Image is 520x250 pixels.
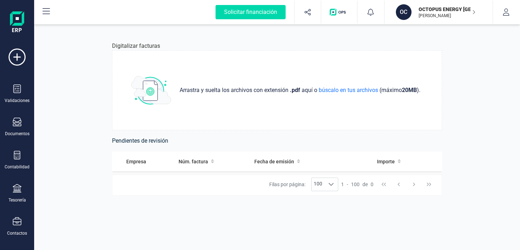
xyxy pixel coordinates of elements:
[5,164,30,170] div: Contabilidad
[290,87,300,93] strong: .pdf
[393,1,484,24] button: OCOCTOPUS ENERGY [GEOGRAPHIC_DATA] SL[PERSON_NAME]
[362,181,368,188] span: de
[330,9,349,16] img: Logo de OPS
[419,6,476,13] p: OCTOPUS ENERGY [GEOGRAPHIC_DATA] SL
[396,4,412,20] div: OC
[207,1,294,24] button: Solicitar financiación
[422,178,436,191] button: Last Page
[317,87,380,93] span: búscalo en tus archivos
[341,181,373,188] div: -
[7,230,27,236] div: Contactos
[419,13,476,19] p: [PERSON_NAME]
[312,178,324,191] span: 100
[392,178,405,191] button: Previous Page
[269,178,338,191] div: Filas por página:
[177,86,423,95] p: aquí o (máximo ) .
[10,11,24,34] img: Logo Finanedi
[402,87,417,93] strong: 20 MB
[131,76,171,104] img: subir_archivo
[9,197,26,203] div: Tesorería
[377,158,395,165] span: Importe
[112,171,442,184] td: Sin resultados
[112,136,442,146] h6: Pendientes de revisión
[5,131,30,137] div: Documentos
[325,1,353,24] button: Logo de OPS
[371,181,373,188] span: 0
[5,98,30,103] div: Validaciones
[254,158,294,165] span: Fecha de emisión
[351,181,360,188] span: 100
[341,181,344,188] span: 1
[126,158,146,165] span: Empresa
[112,42,160,50] p: Digitalizar facturas
[179,158,208,165] span: Núm. factura
[407,178,421,191] button: Next Page
[377,178,391,191] button: First Page
[180,86,290,95] span: Arrastra y suelta los archivos con extensión
[216,5,286,19] div: Solicitar financiación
